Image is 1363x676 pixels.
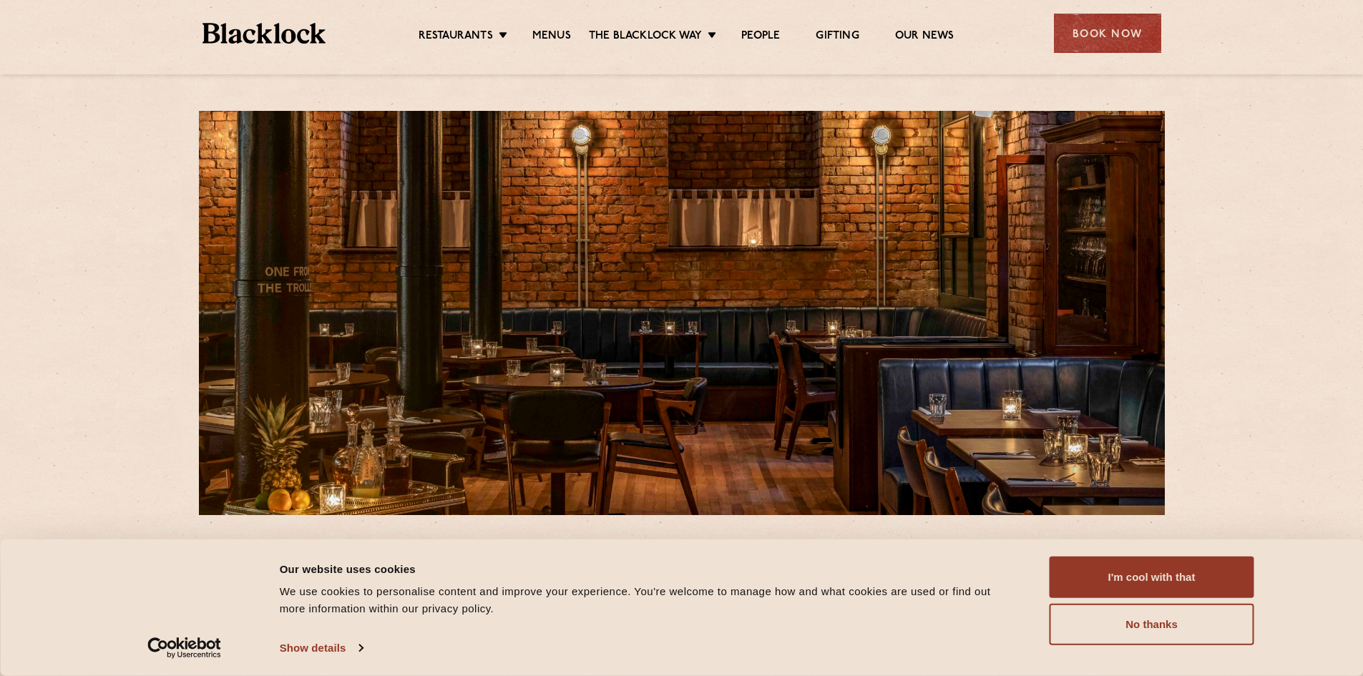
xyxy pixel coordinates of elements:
img: BL_Textured_Logo-footer-cropped.svg [202,23,326,44]
a: Our News [895,29,954,45]
a: Gifting [816,29,859,45]
a: Menus [532,29,571,45]
a: Usercentrics Cookiebot - opens in a new window [122,637,247,659]
div: Book Now [1054,14,1161,53]
div: We use cookies to personalise content and improve your experience. You're welcome to manage how a... [280,583,1017,617]
a: Show details [280,637,363,659]
button: I'm cool with that [1050,557,1254,598]
button: No thanks [1050,604,1254,645]
a: People [741,29,780,45]
a: Restaurants [419,29,493,45]
a: The Blacklock Way [589,29,702,45]
div: Our website uses cookies [280,560,1017,577]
